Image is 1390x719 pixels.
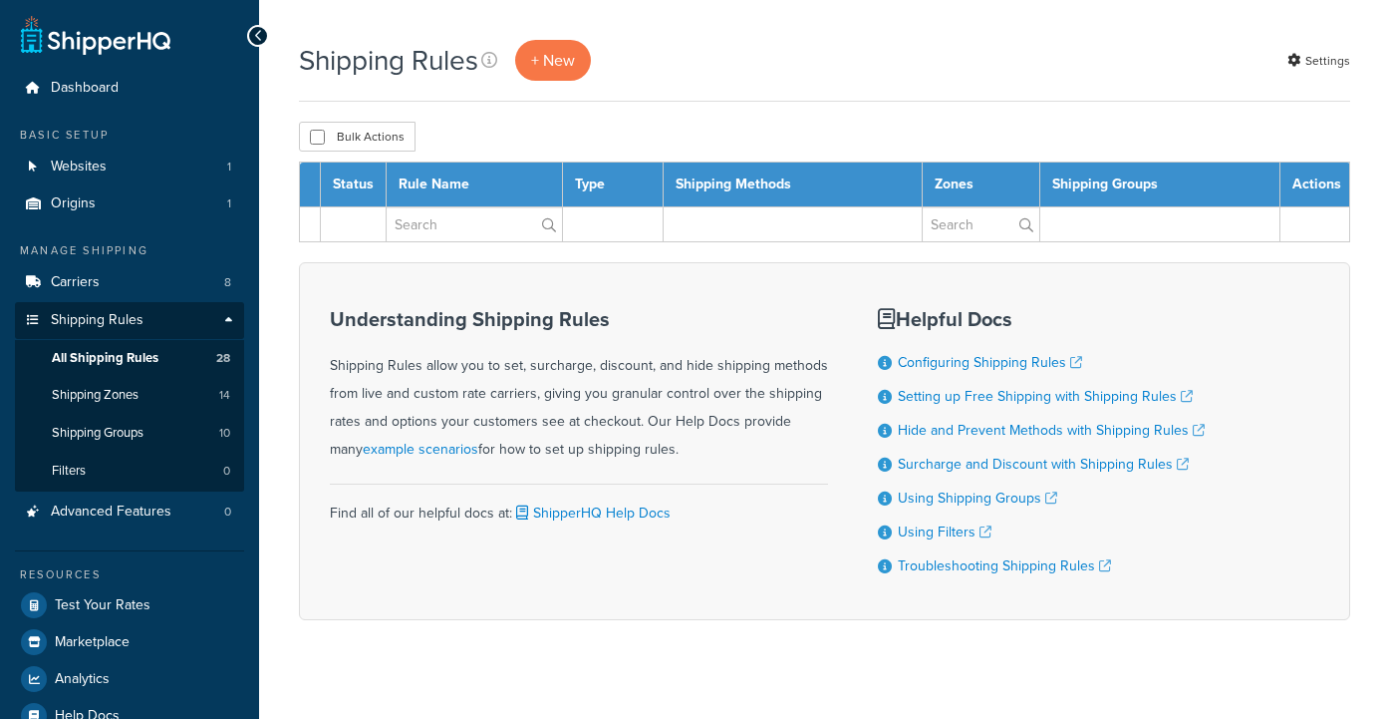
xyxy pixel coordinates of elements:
a: Marketplace [15,624,244,660]
th: Shipping Methods [664,163,923,207]
span: 10 [219,425,230,442]
a: Test Your Rates [15,587,244,623]
a: ShipperHQ Home [21,15,170,55]
span: Marketplace [55,634,130,651]
span: Websites [51,159,107,176]
a: ShipperHQ Help Docs [512,503,671,524]
th: Actions [1280,163,1350,207]
a: Filters 0 [15,453,244,490]
span: Dashboard [51,80,119,97]
a: All Shipping Rules 28 [15,340,244,377]
span: Origins [51,195,96,212]
a: Using Shipping Groups [898,488,1057,509]
div: Find all of our helpful docs at: [330,484,828,528]
a: Configuring Shipping Rules [898,352,1082,373]
li: Filters [15,453,244,490]
input: Search [387,207,562,241]
a: Advanced Features 0 [15,494,244,531]
span: Filters [52,463,86,480]
li: Carriers [15,264,244,301]
div: Manage Shipping [15,242,244,259]
a: Setting up Free Shipping with Shipping Rules [898,386,1193,407]
a: Websites 1 [15,149,244,185]
div: Basic Setup [15,127,244,144]
th: Zones [922,163,1039,207]
li: All Shipping Rules [15,340,244,377]
span: 28 [216,350,230,367]
span: Shipping Zones [52,387,139,404]
a: Origins 1 [15,185,244,222]
span: Test Your Rates [55,597,150,614]
a: Dashboard [15,70,244,107]
span: 1 [227,195,231,212]
span: 1 [227,159,231,176]
span: 14 [219,387,230,404]
li: Origins [15,185,244,222]
a: Hide and Prevent Methods with Shipping Rules [898,420,1205,441]
div: Resources [15,566,244,583]
span: Carriers [51,274,100,291]
a: Analytics [15,661,244,697]
li: Shipping Zones [15,377,244,414]
div: Shipping Rules allow you to set, surcharge, discount, and hide shipping methods from live and cus... [330,308,828,464]
a: Surcharge and Discount with Shipping Rules [898,454,1189,475]
span: Shipping Groups [52,425,143,442]
a: Troubleshooting Shipping Rules [898,555,1111,576]
th: Type [562,163,663,207]
h3: Understanding Shipping Rules [330,308,828,330]
h1: Shipping Rules [299,41,478,80]
span: 8 [224,274,231,291]
li: Shipping Rules [15,302,244,492]
input: Search [923,207,1039,241]
a: example scenarios [363,439,478,460]
span: All Shipping Rules [52,350,158,367]
a: Shipping Groups 10 [15,415,244,452]
th: Shipping Groups [1039,163,1279,207]
span: Advanced Features [51,504,171,521]
li: Advanced Features [15,494,244,531]
a: Shipping Zones 14 [15,377,244,414]
a: Using Filters [898,522,991,542]
th: Status [321,163,387,207]
span: Analytics [55,671,110,688]
span: Shipping Rules [51,312,143,329]
a: Settings [1287,47,1350,75]
li: Websites [15,149,244,185]
h3: Helpful Docs [878,308,1205,330]
span: 0 [223,463,230,480]
a: Shipping Rules [15,302,244,339]
a: Carriers 8 [15,264,244,301]
span: 0 [224,504,231,521]
p: + New [515,40,591,81]
li: Shipping Groups [15,415,244,452]
th: Rule Name [387,163,563,207]
button: Bulk Actions [299,122,416,152]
